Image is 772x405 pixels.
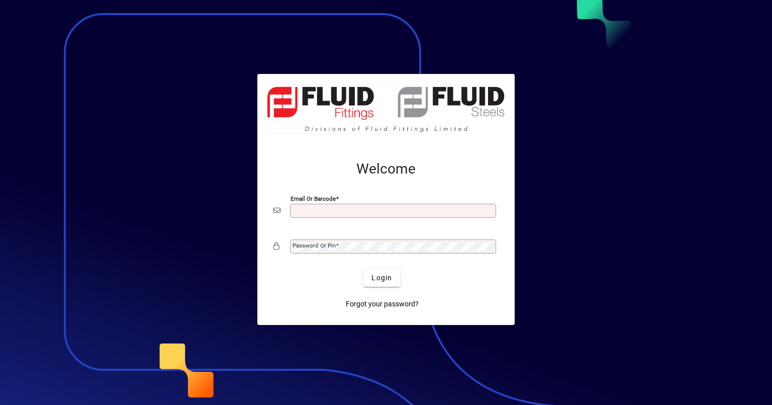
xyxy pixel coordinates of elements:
[273,160,499,178] h2: Welcome
[363,269,400,287] button: Login
[346,299,419,309] span: Forgot your password?
[293,242,336,249] mat-label: Password or Pin
[291,195,336,202] mat-label: Email or Barcode
[371,273,392,283] span: Login
[342,295,423,313] a: Forgot your password?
